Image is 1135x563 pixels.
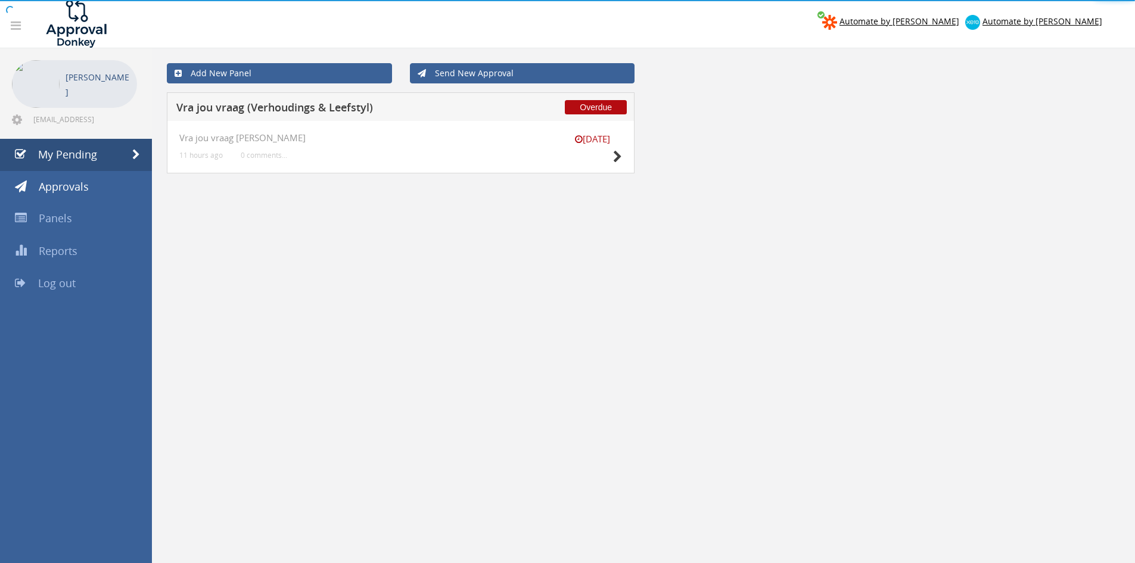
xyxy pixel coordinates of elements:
span: Automate by [PERSON_NAME] [982,15,1102,27]
span: [EMAIL_ADDRESS][DOMAIN_NAME] [33,114,135,124]
h4: Vra jou vraag [PERSON_NAME] [179,133,622,143]
span: Reports [39,244,77,258]
p: [PERSON_NAME] [66,70,131,99]
img: zapier-logomark.png [822,15,837,30]
span: My Pending [38,147,97,161]
span: Automate by [PERSON_NAME] [839,15,959,27]
span: Panels [39,211,72,225]
span: Approvals [39,179,89,194]
small: [DATE] [562,133,622,145]
small: 0 comments... [241,151,287,160]
a: Add New Panel [167,63,392,83]
h5: Vra jou vraag (Verhoudings & Leefstyl) [176,102,490,117]
a: Send New Approval [410,63,635,83]
span: Log out [38,276,76,290]
span: Overdue [565,100,627,114]
img: xero-logo.png [965,15,980,30]
small: 11 hours ago [179,151,223,160]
